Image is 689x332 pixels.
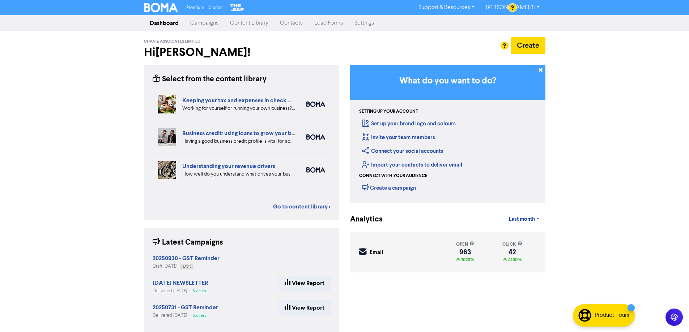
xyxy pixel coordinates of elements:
[153,263,220,270] div: Draft [DATE]
[153,255,220,262] strong: 20250930 - GST Reminder
[193,314,206,318] span: Success
[511,37,545,54] button: Create
[359,108,418,115] div: Setting up your account
[306,134,325,140] img: boma
[349,16,380,30] a: Settings
[413,2,480,13] a: Support & Resources
[598,254,689,332] iframe: Chat Widget
[362,120,456,127] a: Set up your brand logo and colours
[507,257,522,263] span: 4100%
[182,97,361,104] a: Keeping your tax and expenses in check when you are self-employed
[182,130,310,137] a: Business credit: using loans to grow your business
[153,288,209,294] div: Delivered [DATE]
[306,102,325,107] img: boma_accounting
[278,276,331,291] a: View Report
[182,138,295,145] div: Having a good business credit profile is vital for accessing routes to funding. We look at six di...
[153,305,218,311] a: 20250731 - GST Reminder
[502,249,522,255] div: 42
[460,257,474,263] span: 1020%
[224,16,274,30] a: Content Library
[153,256,220,262] a: 20250930 - GST Reminder
[229,3,245,12] img: The Gap
[362,161,462,168] a: Import your contacts to deliver email
[144,46,339,59] h2: Hi [PERSON_NAME] !
[361,76,535,86] h3: What do you want to do?
[370,249,383,257] div: Email
[182,105,295,112] div: Working for yourself or running your own business? Setup robust systems for expenses & tax requir...
[362,148,443,155] a: Connect your social accounts
[503,212,545,227] a: Last month
[153,304,218,311] strong: 20250731 - GST Reminder
[362,182,416,193] div: Create a campaign
[278,300,331,315] a: View Report
[144,16,184,30] a: Dashboard
[153,237,223,248] div: Latest Campaigns
[362,134,435,141] a: Invite your team members
[274,16,309,30] a: Contacts
[182,171,295,178] div: How well do you understand what drives your business revenue? We can help you review your numbers...
[144,39,200,44] span: Chan & Associates Limited
[153,279,208,286] strong: [DATE] NEWSLETTER
[273,202,331,211] a: Go to content library >
[456,249,474,255] div: 963
[480,2,545,13] a: [PERSON_NAME] Bi
[182,163,275,170] a: Understanding your revenue drivers
[359,173,427,179] div: Connect with your audience
[153,74,267,85] div: Select from the content library
[502,241,522,248] div: click
[350,214,374,225] div: Analytics
[144,3,178,12] img: BOMA Logo
[193,289,206,293] span: Success
[350,65,545,203] div: Getting Started in BOMA
[509,216,535,223] span: Last month
[456,241,474,248] div: open
[184,16,224,30] a: Campaigns
[306,167,325,173] img: boma_accounting
[183,265,191,268] span: Draft
[153,312,218,319] div: Delivered [DATE]
[186,5,223,10] span: Premium Libraries:
[153,280,208,286] a: [DATE] NEWSLETTER
[309,16,349,30] a: Lead Forms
